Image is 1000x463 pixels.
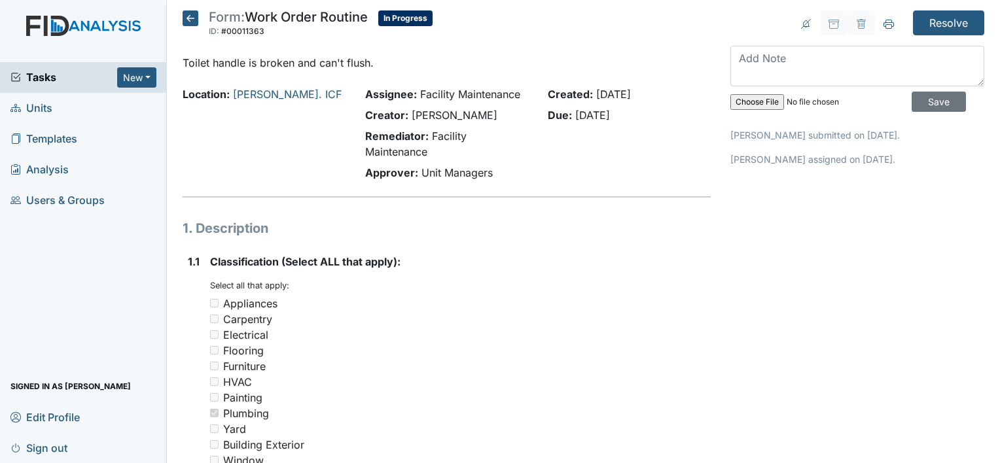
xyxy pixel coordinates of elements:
strong: Creator: [365,109,408,122]
div: Electrical [223,327,268,343]
p: [PERSON_NAME] submitted on [DATE]. [730,128,984,142]
div: Painting [223,390,262,405]
span: Templates [10,129,77,149]
div: Yard [223,421,246,437]
strong: Due: [548,109,572,122]
div: Flooring [223,343,264,358]
h1: 1. Description [183,218,711,238]
span: Sign out [10,437,67,458]
input: HVAC [210,377,219,386]
input: Furniture [210,362,219,370]
span: In Progress [378,10,433,26]
a: [PERSON_NAME]. ICF [233,88,342,101]
div: Appliances [223,296,277,311]
div: Building Exterior [223,437,304,453]
span: Form: [209,9,245,25]
span: Unit Managers [421,166,493,179]
span: [PERSON_NAME] [412,109,497,122]
input: Flooring [210,346,219,354]
strong: Created: [548,88,593,101]
input: Resolve [913,10,984,35]
input: Appliances [210,299,219,307]
input: Electrical [210,330,219,339]
span: Facility Maintenance [420,88,520,101]
div: Furniture [223,358,266,374]
strong: Approver: [365,166,418,179]
p: [PERSON_NAME] assigned on [DATE]. [730,152,984,166]
div: Work Order Routine [209,10,368,39]
span: Analysis [10,160,69,180]
button: New [117,67,156,88]
input: Yard [210,424,219,433]
span: #00011363 [221,26,264,36]
span: [DATE] [575,109,610,122]
input: Painting [210,393,219,402]
span: Users & Groups [10,190,105,211]
span: Units [10,98,52,118]
strong: Assignee: [365,88,417,101]
span: ID: [209,26,219,36]
input: Plumbing [210,409,219,417]
span: [DATE] [596,88,631,101]
span: Signed in as [PERSON_NAME] [10,376,131,396]
small: Select all that apply: [210,281,289,290]
input: Carpentry [210,315,219,323]
input: Building Exterior [210,440,219,449]
p: Toilet handle is broken and can't flush. [183,55,711,71]
div: Plumbing [223,405,269,421]
label: 1.1 [188,254,200,269]
div: HVAC [223,374,252,390]
strong: Remediator: [365,129,429,143]
strong: Location: [183,88,230,101]
span: Classification (Select ALL that apply): [210,255,401,268]
a: Tasks [10,69,117,85]
input: Save [912,92,966,112]
div: Carpentry [223,311,272,327]
span: Edit Profile [10,407,80,427]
